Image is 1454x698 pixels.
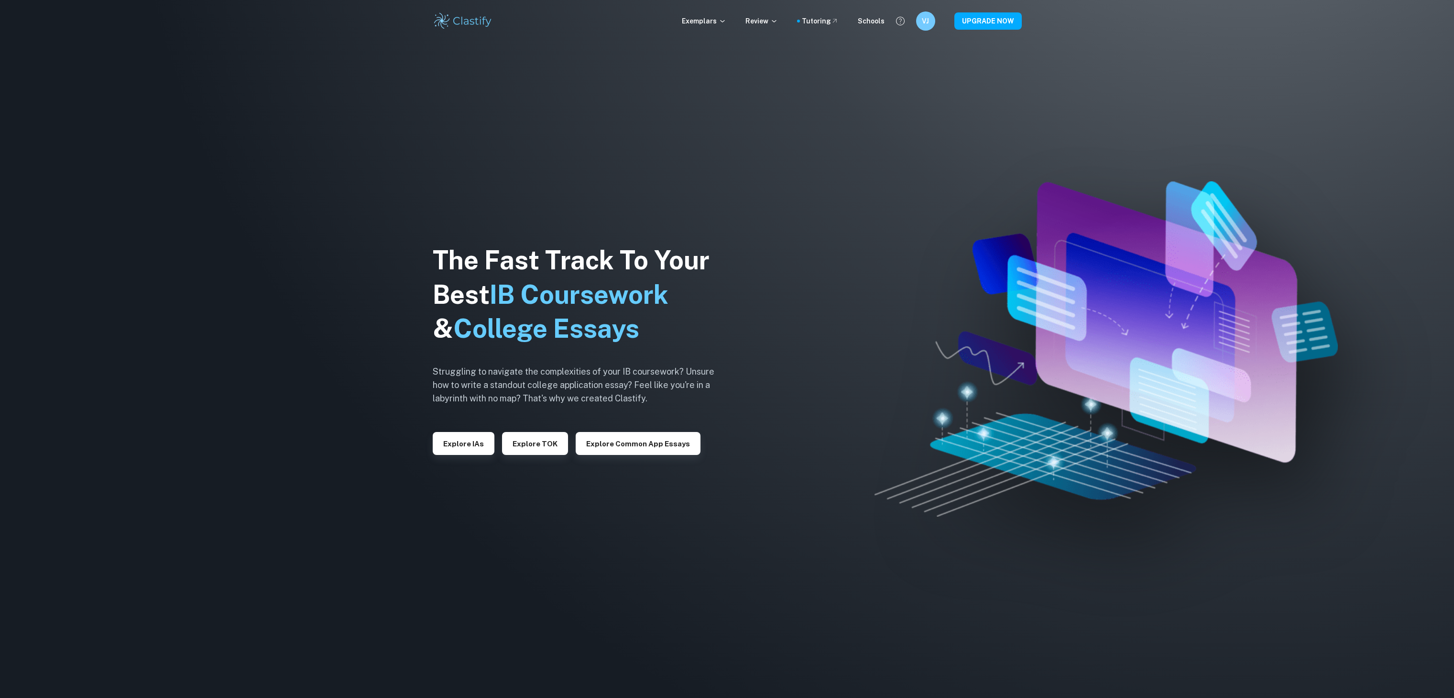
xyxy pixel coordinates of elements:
h1: The Fast Track To Your Best & [433,243,729,346]
button: VJ [916,11,935,31]
span: College Essays [453,313,639,343]
button: Help and Feedback [892,13,908,29]
a: Explore IAs [433,439,494,448]
button: UPGRADE NOW [954,12,1022,30]
a: Tutoring [802,16,839,26]
span: IB Coursework [490,279,668,310]
img: Clastify hero [875,181,1338,516]
a: Explore Common App essays [576,439,700,448]
p: Review [745,16,778,26]
button: Explore Common App essays [576,432,700,455]
h6: VJ [920,16,931,26]
h6: Struggling to navigate the complexities of your IB coursework? Unsure how to write a standout col... [433,365,729,405]
a: Schools [858,16,885,26]
img: Clastify logo [433,11,493,31]
button: Explore TOK [502,432,568,455]
a: Explore TOK [502,439,568,448]
button: Explore IAs [433,432,494,455]
p: Exemplars [682,16,726,26]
